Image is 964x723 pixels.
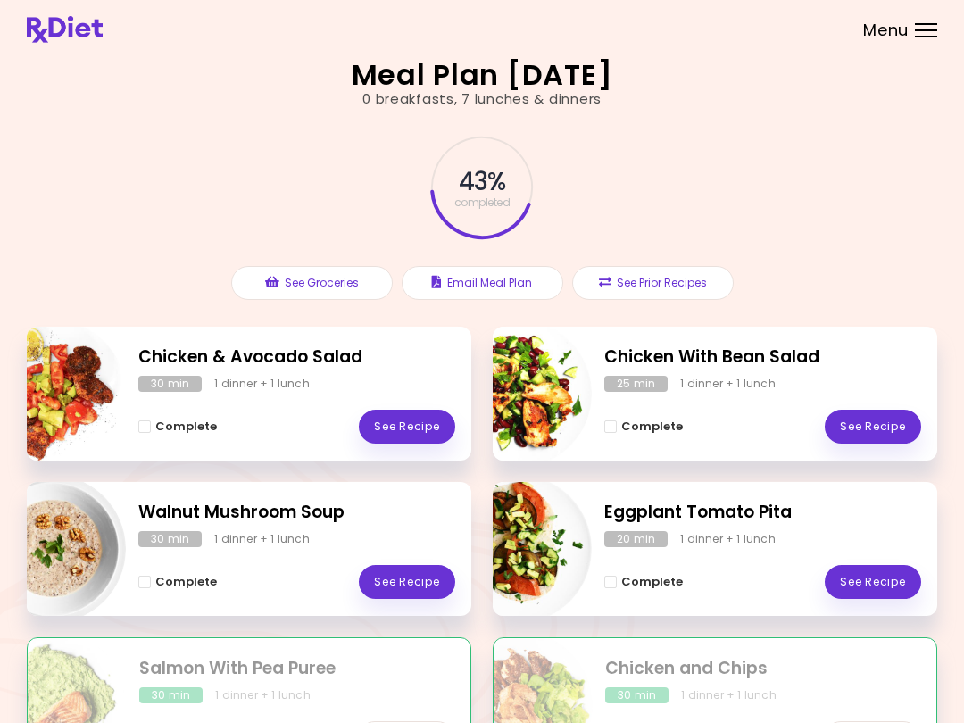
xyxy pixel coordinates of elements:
div: 1 dinner + 1 lunch [680,376,776,392]
span: Complete [621,420,683,434]
div: 1 dinner + 1 lunch [214,376,310,392]
div: 25 min [604,376,668,392]
button: See Groceries [231,266,393,300]
button: Complete - Chicken With Bean Salad [604,416,683,437]
a: See Recipe - Walnut Mushroom Soup [359,565,455,599]
div: 1 dinner + 1 lunch [680,531,776,547]
span: 43 % [459,167,505,197]
img: Info - Chicken With Bean Salad [444,320,592,468]
div: 30 min [139,687,203,703]
img: RxDiet [27,16,103,43]
div: 0 breakfasts , 7 lunches & dinners [362,89,602,110]
div: 1 dinner + 1 lunch [215,687,311,703]
button: Complete - Walnut Mushroom Soup [138,571,217,593]
button: Email Meal Plan [402,266,563,300]
div: 30 min [605,687,669,703]
button: Complete - Chicken & Avocado Salad [138,416,217,437]
h2: Salmon With Pea Puree [139,656,454,682]
div: 1 dinner + 1 lunch [681,687,777,703]
span: Complete [621,575,683,589]
h2: Eggplant Tomato Pita [604,500,921,526]
h2: Chicken & Avocado Salad [138,345,455,370]
button: Complete - Eggplant Tomato Pita [604,571,683,593]
span: Complete [155,420,217,434]
button: See Prior Recipes [572,266,734,300]
div: 1 dinner + 1 lunch [214,531,310,547]
div: 30 min [138,376,202,392]
a: See Recipe - Chicken With Bean Salad [825,410,921,444]
div: 30 min [138,531,202,547]
span: Menu [863,22,909,38]
h2: Walnut Mushroom Soup [138,500,455,526]
h2: Meal Plan [DATE] [352,61,613,89]
a: See Recipe - Eggplant Tomato Pita [825,565,921,599]
span: completed [454,197,511,208]
div: 20 min [604,531,668,547]
a: See Recipe - Chicken & Avocado Salad [359,410,455,444]
img: Info - Eggplant Tomato Pita [444,475,592,623]
span: Complete [155,575,217,589]
h2: Chicken With Bean Salad [604,345,921,370]
h2: Chicken and Chips [605,656,920,682]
